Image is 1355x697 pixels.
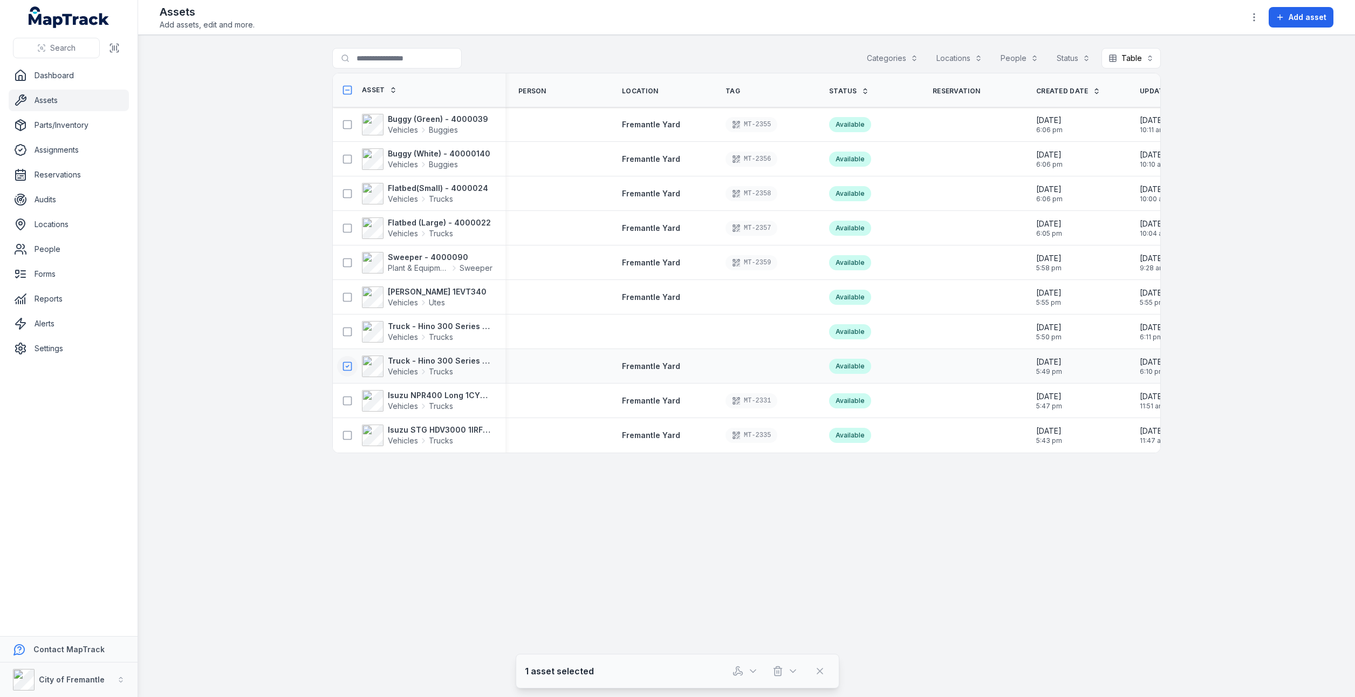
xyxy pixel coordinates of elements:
[9,338,129,359] a: Settings
[622,292,680,303] a: Fremantle Yard
[429,228,453,239] span: Trucks
[1140,87,1193,95] span: Updated Date
[9,288,129,310] a: Reports
[829,186,871,201] div: Available
[9,313,129,334] a: Alerts
[362,183,488,204] a: Flatbed(Small) - 4000024VehiclesTrucks
[9,114,129,136] a: Parts/Inventory
[1036,218,1062,238] time: 23/09/2025, 6:05:51 pm
[1140,184,1168,195] span: [DATE]
[1140,149,1167,169] time: 03/10/2025, 10:10:02 am
[1140,184,1168,203] time: 03/10/2025, 10:00:48 am
[829,290,871,305] div: Available
[50,43,76,53] span: Search
[1036,357,1062,376] time: 23/09/2025, 5:49:07 pm
[622,430,680,441] a: Fremantle Yard
[1140,367,1165,376] span: 6:10 pm
[1140,253,1165,264] span: [DATE]
[726,393,777,408] div: MT-2331
[622,257,680,268] a: Fremantle Yard
[622,119,680,130] a: Fremantle Yard
[1140,218,1168,238] time: 03/10/2025, 10:04:06 am
[429,194,453,204] span: Trucks
[622,258,680,267] span: Fremantle Yard
[726,186,777,201] div: MT-2358
[1140,195,1168,203] span: 10:00 am
[1036,322,1062,333] span: [DATE]
[1036,160,1063,169] span: 6:06 pm
[726,152,777,167] div: MT-2356
[1036,218,1062,229] span: [DATE]
[29,6,110,28] a: MapTrack
[1140,333,1165,341] span: 6:11 pm
[1140,115,1165,126] span: [DATE]
[388,125,418,135] span: Vehicles
[622,292,680,302] span: Fremantle Yard
[1036,436,1062,445] span: 5:43 pm
[1140,149,1167,160] span: [DATE]
[1101,48,1161,69] button: Table
[9,214,129,235] a: Locations
[1036,288,1062,298] span: [DATE]
[1140,218,1168,229] span: [DATE]
[388,286,487,297] strong: [PERSON_NAME] 1EVT340
[9,263,129,285] a: Forms
[429,297,445,308] span: Utes
[388,425,492,435] strong: Isuzu STG HDV3000 1IRF354
[362,148,490,170] a: Buggy (White) - 40000140VehiclesBuggies
[829,87,869,95] a: Status
[829,117,871,132] div: Available
[1036,149,1063,169] time: 23/09/2025, 6:06:37 pm
[829,255,871,270] div: Available
[1140,87,1205,95] a: Updated Date
[622,154,680,163] span: Fremantle Yard
[1140,115,1165,134] time: 03/10/2025, 10:11:32 am
[829,221,871,236] div: Available
[1036,229,1062,238] span: 6:05 pm
[9,164,129,186] a: Reservations
[1140,288,1165,298] span: [DATE]
[429,366,453,377] span: Trucks
[362,86,385,94] span: Asset
[429,332,453,343] span: Trucks
[622,223,680,234] a: Fremantle Yard
[9,65,129,86] a: Dashboard
[622,395,680,406] a: Fremantle Yard
[429,435,453,446] span: Trucks
[622,120,680,129] span: Fremantle Yard
[1140,426,1167,436] span: [DATE]
[388,297,418,308] span: Vehicles
[829,152,871,167] div: Available
[1140,436,1167,445] span: 11:47 am
[1140,229,1168,238] span: 10:04 am
[726,255,777,270] div: MT-2359
[622,361,680,371] span: Fremantle Yard
[1140,264,1165,272] span: 9:28 am
[1140,391,1165,411] time: 03/10/2025, 11:51:38 am
[160,19,255,30] span: Add assets, edit and more.
[829,428,871,443] div: Available
[518,87,546,95] span: Person
[1036,322,1062,341] time: 23/09/2025, 5:50:02 pm
[388,321,492,332] strong: Truck - Hino 300 Series 1GIR988
[726,221,777,236] div: MT-2357
[388,356,492,366] strong: Truck - Hino 300 Series 1IFQ413
[1036,253,1062,264] span: [DATE]
[1036,115,1063,134] time: 23/09/2025, 6:06:57 pm
[622,188,680,199] a: Fremantle Yard
[388,366,418,377] span: Vehicles
[388,159,418,170] span: Vehicles
[460,263,492,274] span: Sweeper
[1140,160,1167,169] span: 10:10 am
[388,217,491,228] strong: Flatbed (Large) - 4000022
[1036,126,1063,134] span: 6:06 pm
[9,90,129,111] a: Assets
[362,425,492,446] a: Isuzu STG HDV3000 1IRF354VehiclesTrucks
[622,87,658,95] span: Location
[388,114,488,125] strong: Buggy (Green) - 4000039
[1036,402,1062,411] span: 5:47 pm
[388,148,490,159] strong: Buggy (White) - 40000140
[1036,391,1062,411] time: 23/09/2025, 5:47:36 pm
[1036,391,1062,402] span: [DATE]
[829,324,871,339] div: Available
